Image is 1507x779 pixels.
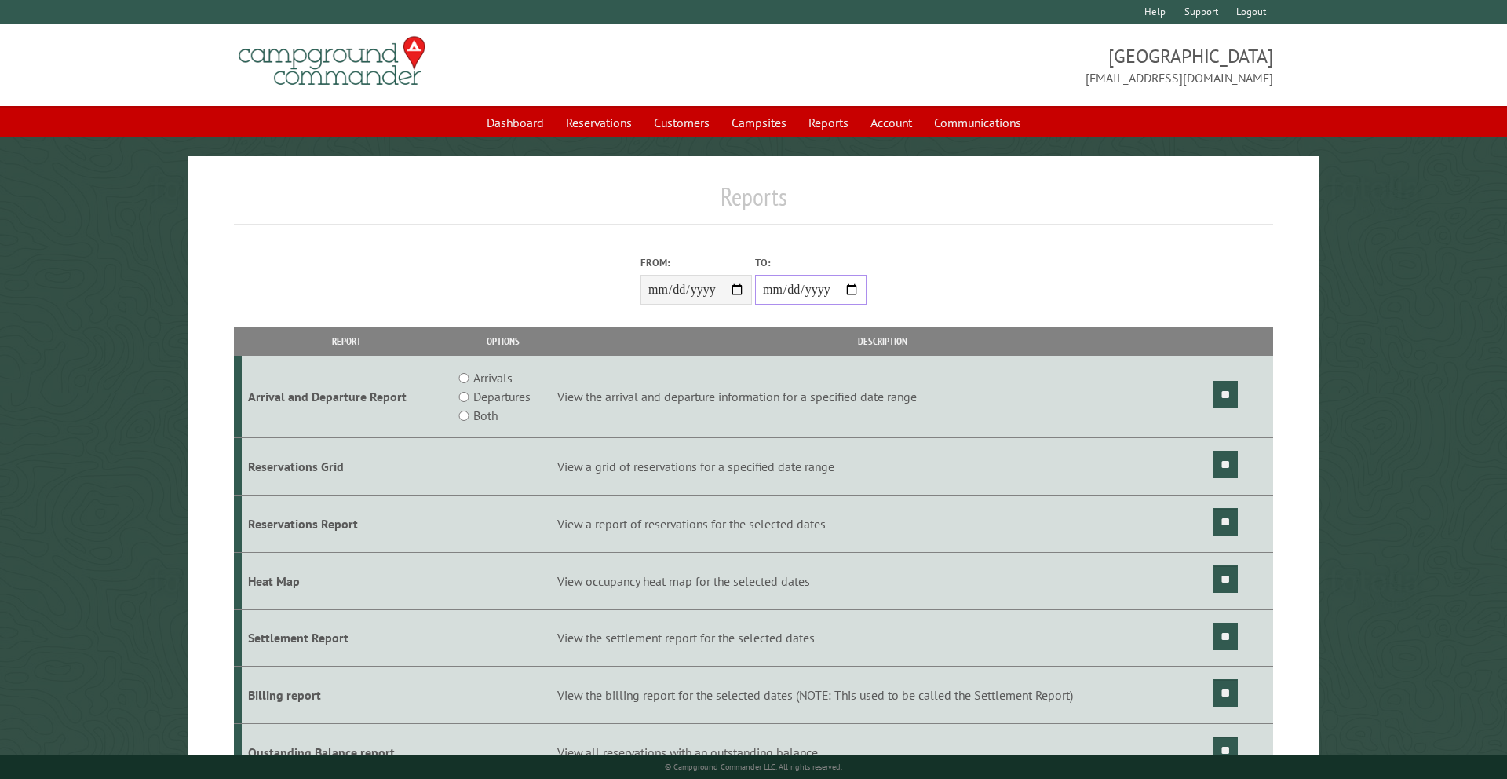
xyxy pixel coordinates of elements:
a: Reservations [556,108,641,137]
td: Heat Map [242,552,453,609]
th: Description [554,327,1210,355]
label: Both [473,406,498,425]
td: View the arrival and departure information for a specified date range [554,356,1210,438]
th: Options [452,327,554,355]
label: Departures [473,387,531,406]
a: Campsites [722,108,796,137]
td: View a grid of reservations for a specified date range [554,438,1210,496]
h1: Reports [234,181,1274,225]
td: View the billing report for the selected dates (NOTE: This used to be called the Settlement Report) [554,667,1210,724]
td: View a report of reservations for the selected dates [554,495,1210,552]
th: Report [242,327,453,355]
td: Billing report [242,667,453,724]
a: Communications [925,108,1031,137]
a: Account [861,108,921,137]
td: Settlement Report [242,609,453,667]
label: To: [755,255,867,270]
td: Arrival and Departure Report [242,356,453,438]
a: Dashboard [477,108,553,137]
label: Arrivals [473,368,513,387]
span: [GEOGRAPHIC_DATA] [EMAIL_ADDRESS][DOMAIN_NAME] [753,43,1273,87]
td: View the settlement report for the selected dates [554,609,1210,667]
td: Reservations Grid [242,438,453,496]
a: Customers [644,108,719,137]
td: View occupancy heat map for the selected dates [554,552,1210,609]
small: © Campground Commander LLC. All rights reserved. [665,762,842,772]
label: From: [640,255,752,270]
a: Reports [799,108,858,137]
img: Campground Commander [234,31,430,92]
td: Reservations Report [242,495,453,552]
